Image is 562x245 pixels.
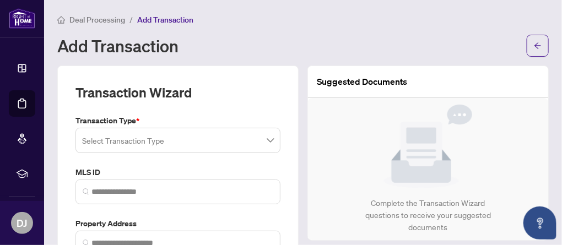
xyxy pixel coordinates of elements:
div: Complete the Transaction Wizard questions to receive your suggested documents [354,197,503,233]
li: / [129,13,133,26]
label: Property Address [75,217,280,230]
label: MLS ID [75,166,280,178]
span: arrow-left [534,42,542,50]
button: Open asap [523,206,556,239]
span: DJ [17,215,28,231]
h2: Transaction Wizard [75,84,192,101]
label: Transaction Type [75,115,280,127]
span: home [57,16,65,24]
h1: Add Transaction [57,37,179,55]
article: Suggested Documents [317,75,407,89]
span: Add Transaction [137,15,193,25]
img: Null State Icon [384,105,472,188]
img: search_icon [83,188,89,195]
span: Deal Processing [69,15,125,25]
img: logo [9,8,35,29]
